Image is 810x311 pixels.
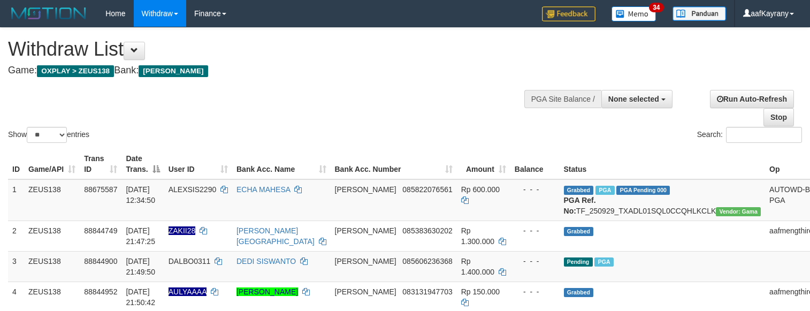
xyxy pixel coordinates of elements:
[8,65,529,76] h4: Game: Bank:
[673,6,726,21] img: panduan.png
[560,149,766,179] th: Status
[8,179,24,221] td: 1
[457,149,510,179] th: Amount: activate to sort column ascending
[524,90,601,108] div: PGA Site Balance /
[24,221,80,251] td: ZEUS138
[510,149,560,179] th: Balance
[139,65,208,77] span: [PERSON_NAME]
[402,185,452,194] span: Copy 085822076561 to clipboard
[169,226,196,235] span: Nama rekening ada tanda titik/strip, harap diedit
[232,149,331,179] th: Bank Acc. Name: activate to sort column ascending
[515,286,555,297] div: - - -
[612,6,656,21] img: Button%20Memo.svg
[697,127,802,143] label: Search:
[8,251,24,282] td: 3
[515,256,555,267] div: - - -
[726,127,802,143] input: Search:
[236,226,315,246] a: [PERSON_NAME][GEOGRAPHIC_DATA]
[763,108,794,126] a: Stop
[461,257,494,276] span: Rp 1.400.000
[601,90,673,108] button: None selected
[616,186,670,195] span: PGA Pending
[710,90,794,108] a: Run Auto-Refresh
[24,251,80,282] td: ZEUS138
[461,287,500,296] span: Rp 150.000
[335,226,396,235] span: [PERSON_NAME]
[8,221,24,251] td: 2
[121,149,164,179] th: Date Trans.: activate to sort column descending
[402,226,452,235] span: Copy 085383630202 to clipboard
[126,257,155,276] span: [DATE] 21:49:50
[461,226,494,246] span: Rp 1.300.000
[27,127,67,143] select: Showentries
[126,185,155,204] span: [DATE] 12:34:50
[169,185,217,194] span: ALEXSIS2290
[564,227,594,236] span: Grabbed
[461,185,500,194] span: Rp 600.000
[560,179,766,221] td: TF_250929_TXADL01SQL0CCQHLKCLK
[8,127,89,143] label: Show entries
[564,288,594,297] span: Grabbed
[8,149,24,179] th: ID
[716,207,761,216] span: Vendor URL: https://trx31.1velocity.biz
[335,185,396,194] span: [PERSON_NAME]
[608,95,659,103] span: None selected
[402,287,452,296] span: Copy 083131947703 to clipboard
[169,287,207,296] span: Nama rekening ada tanda titik/strip, harap diedit
[594,257,613,267] span: Marked by aafkaynarin
[236,287,298,296] a: [PERSON_NAME]
[8,39,529,60] h1: Withdraw List
[126,287,155,307] span: [DATE] 21:50:42
[331,149,457,179] th: Bank Acc. Number: activate to sort column ascending
[564,196,596,215] b: PGA Ref. No:
[8,5,89,21] img: MOTION_logo.png
[542,6,595,21] img: Feedback.jpg
[164,149,232,179] th: User ID: activate to sort column ascending
[84,185,117,194] span: 88675587
[84,226,117,235] span: 88844749
[649,3,663,12] span: 34
[236,257,296,266] a: DEDI SISWANTO
[595,186,614,195] span: Marked by aafpengsreynich
[80,149,121,179] th: Trans ID: activate to sort column ascending
[236,185,290,194] a: ECHA MAHESA
[126,226,155,246] span: [DATE] 21:47:25
[37,65,114,77] span: OXPLAY > ZEUS138
[169,257,211,266] span: DALBO0311
[515,225,555,236] div: - - -
[24,149,80,179] th: Game/API: activate to sort column ascending
[564,186,594,195] span: Grabbed
[335,287,396,296] span: [PERSON_NAME]
[24,179,80,221] td: ZEUS138
[335,257,396,266] span: [PERSON_NAME]
[402,257,452,266] span: Copy 085606236368 to clipboard
[515,184,555,195] div: - - -
[564,257,593,267] span: Pending
[84,287,117,296] span: 88844952
[84,257,117,266] span: 88844900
